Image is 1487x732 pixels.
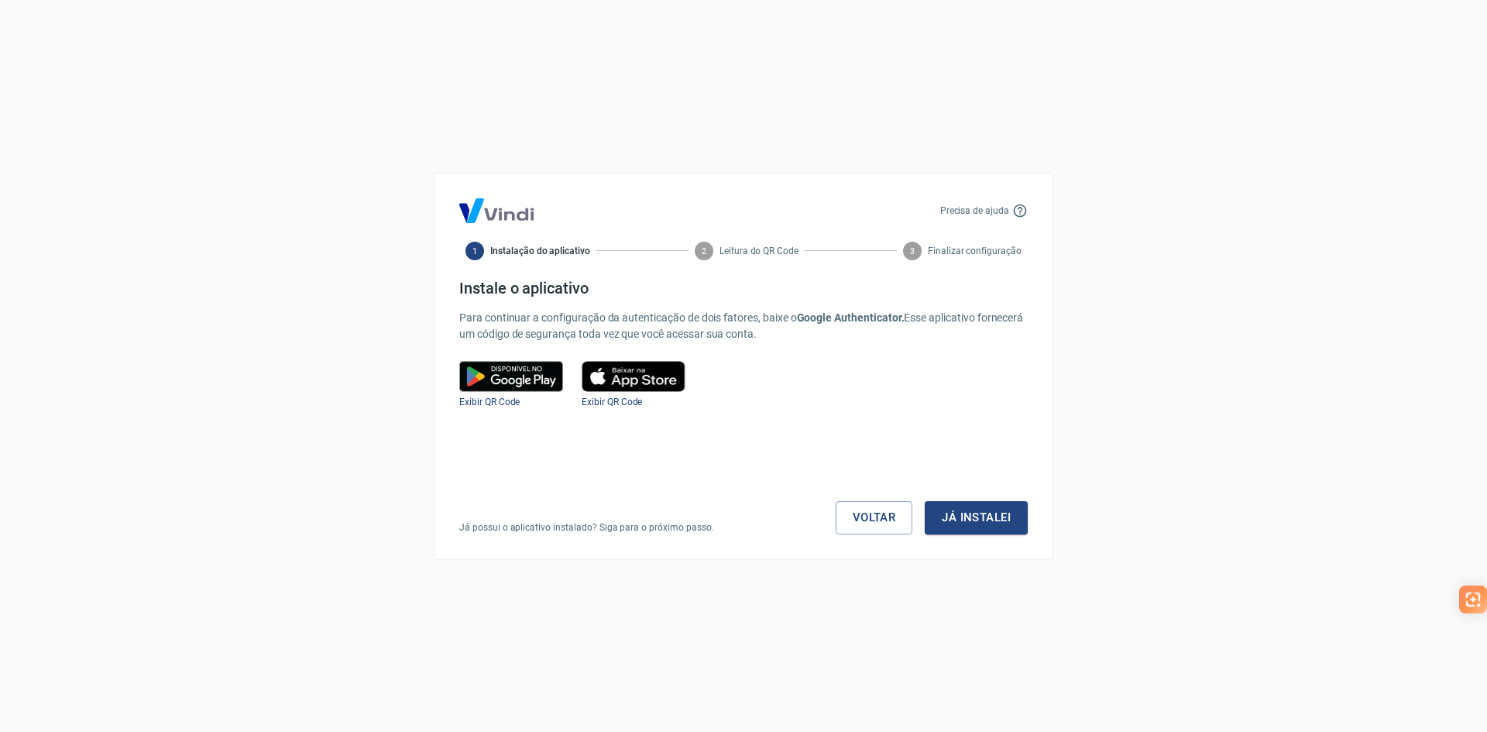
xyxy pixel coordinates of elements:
img: Logo Vind [459,198,534,223]
p: Precisa de ajuda [940,204,1009,218]
h4: Instale o aplicativo [459,279,1028,297]
img: google play [459,361,563,392]
a: Exibir QR Code [582,397,642,407]
b: Google Authenticator. [797,311,905,324]
text: 1 [472,246,477,256]
span: Instalação do aplicativo [490,244,590,258]
img: play [582,361,685,392]
button: Já instalei [925,501,1028,534]
text: 3 [910,246,915,256]
a: Exibir QR Code [459,397,520,407]
span: Finalizar configuração [928,244,1022,258]
text: 2 [702,246,706,256]
p: Já possui o aplicativo instalado? Siga para o próximo passo. [459,521,714,534]
p: Para continuar a configuração da autenticação de dois fatores, baixe o Esse aplicativo fornecerá ... [459,310,1028,342]
span: Leitura do QR Code [719,244,798,258]
a: Voltar [836,501,913,534]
